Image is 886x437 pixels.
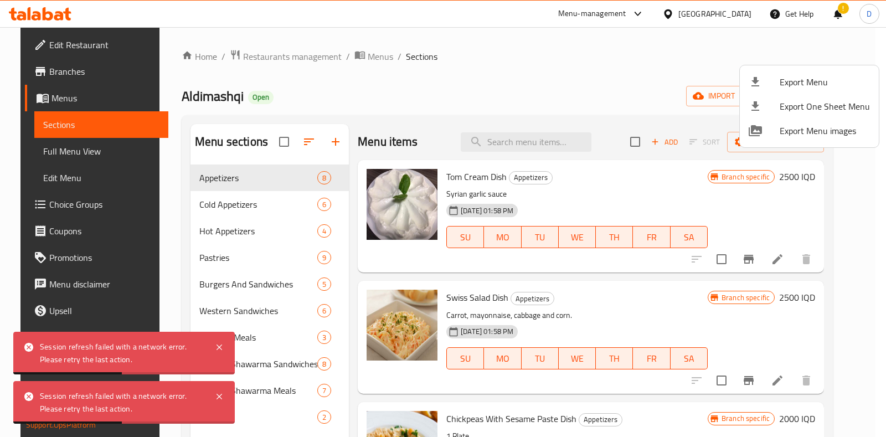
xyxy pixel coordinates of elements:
span: Export One Sheet Menu [780,100,870,113]
li: Export Menu images [740,119,879,143]
span: Export Menu [780,75,870,89]
span: Export Menu images [780,124,870,137]
div: Session refresh failed with a network error. Please retry the last action. [40,341,204,366]
div: Session refresh failed with a network error. Please retry the last action. [40,390,204,415]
